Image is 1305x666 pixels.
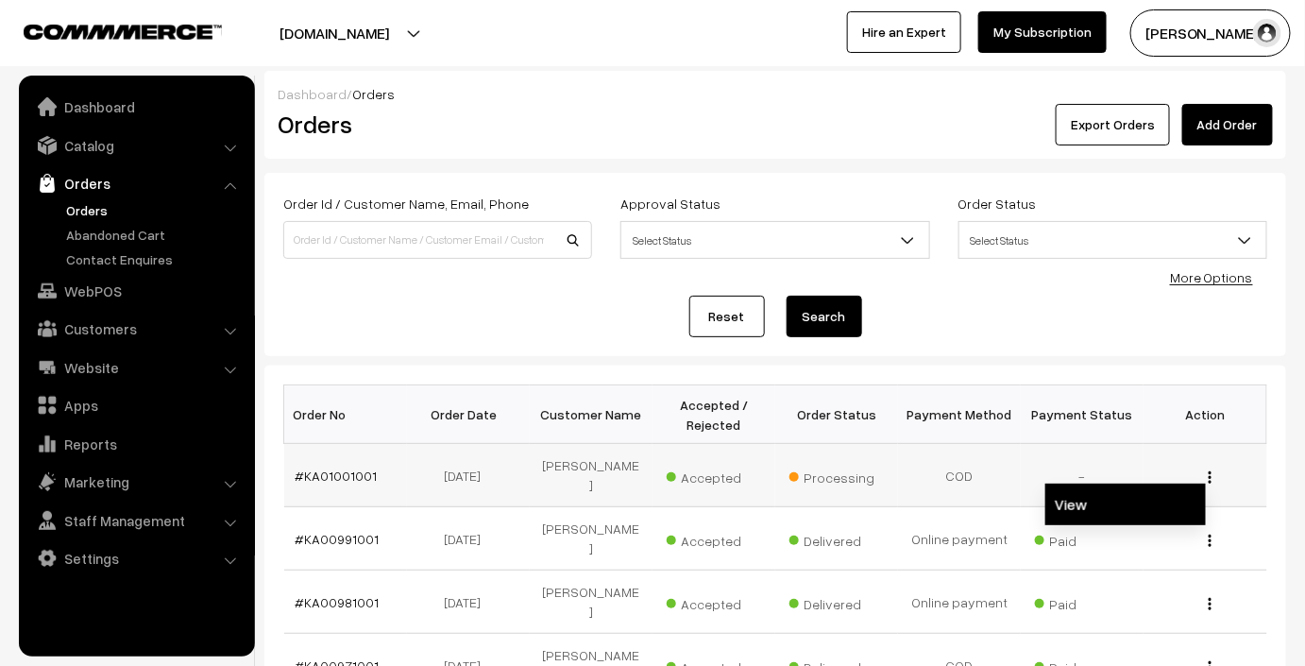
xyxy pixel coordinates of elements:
[621,224,928,257] span: Select Status
[1209,471,1212,484] img: Menu
[978,11,1107,53] a: My Subscription
[847,11,961,53] a: Hire an Expert
[530,571,652,634] td: [PERSON_NAME]
[1209,535,1212,547] img: Menu
[278,86,347,102] a: Dashboard
[898,507,1021,571] td: Online payment
[1045,484,1206,525] a: View
[278,84,1273,104] div: /
[407,444,530,507] td: [DATE]
[24,427,248,461] a: Reports
[530,507,652,571] td: [PERSON_NAME]
[667,526,761,551] span: Accepted
[352,86,395,102] span: Orders
[959,224,1266,257] span: Select Status
[24,128,248,162] a: Catalog
[1144,385,1266,444] th: Action
[898,385,1021,444] th: Payment Method
[1182,104,1273,145] a: Add Order
[1170,269,1253,285] a: More Options
[530,385,652,444] th: Customer Name
[24,25,222,39] img: COMMMERCE
[789,463,884,487] span: Processing
[296,468,378,484] a: #KA01001001
[407,507,530,571] td: [DATE]
[689,296,765,337] a: Reset
[1056,104,1170,145] button: Export Orders
[1035,526,1129,551] span: Paid
[61,200,248,220] a: Orders
[775,385,898,444] th: Order Status
[24,312,248,346] a: Customers
[898,444,1021,507] td: COD
[24,388,248,422] a: Apps
[898,571,1021,634] td: Online payment
[620,194,720,213] label: Approval Status
[667,463,761,487] span: Accepted
[296,531,380,547] a: #KA00991001
[213,9,455,57] button: [DOMAIN_NAME]
[61,249,248,269] a: Contact Enquires
[24,166,248,200] a: Orders
[278,110,590,139] h2: Orders
[24,274,248,308] a: WebPOS
[296,594,380,610] a: #KA00981001
[1021,444,1144,507] td: -
[61,225,248,245] a: Abandoned Cart
[1253,19,1281,47] img: user
[652,385,775,444] th: Accepted / Rejected
[1130,9,1291,57] button: [PERSON_NAME]
[407,385,530,444] th: Order Date
[24,465,248,499] a: Marketing
[24,350,248,384] a: Website
[407,571,530,634] td: [DATE]
[283,221,592,259] input: Order Id / Customer Name / Customer Email / Customer Phone
[284,385,407,444] th: Order No
[787,296,862,337] button: Search
[530,444,652,507] td: [PERSON_NAME]
[24,504,248,538] a: Staff Management
[1035,589,1129,614] span: Paid
[789,589,884,614] span: Delivered
[24,541,248,575] a: Settings
[789,526,884,551] span: Delivered
[24,19,189,42] a: COMMMERCE
[667,589,761,614] span: Accepted
[958,221,1267,259] span: Select Status
[24,90,248,124] a: Dashboard
[1021,385,1144,444] th: Payment Status
[958,194,1037,213] label: Order Status
[1209,598,1212,610] img: Menu
[620,221,929,259] span: Select Status
[283,194,529,213] label: Order Id / Customer Name, Email, Phone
